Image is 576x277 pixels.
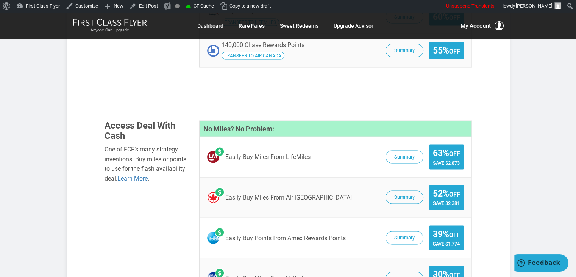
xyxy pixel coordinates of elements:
button: Summary [386,190,423,204]
span: 39% [433,229,460,239]
span: 55% [433,46,460,55]
span: Save $1,774 [433,241,460,246]
h3: Access Deal With Cash [105,120,188,140]
button: Summary [386,231,423,244]
div: One of FCF’s many strategy inventions: Buy miles or points to use for the flash availability deal. . [105,144,188,183]
a: Sweet Redeems [280,19,318,33]
span: Transfer your Chase Rewards Points to Air Canada [222,52,284,59]
span: Easily Buy Points from Amex Rewards Points [225,235,346,241]
button: My Account [460,21,504,30]
button: Summary [386,150,423,164]
span: My Account [460,21,491,30]
a: Learn More [117,175,148,182]
span: 52% [433,189,460,198]
a: Upgrade Advisor [334,19,373,33]
a: Dashboard [197,19,223,33]
iframe: Opens a widget where you can find more information [514,254,568,273]
a: Rare Fares [239,19,265,33]
span: Easily Buy Miles From LifeMiles [225,153,311,160]
small: Anyone Can Upgrade [73,28,147,33]
a: First Class FlyerAnyone Can Upgrade [73,18,147,33]
button: Summary [386,44,423,57]
span: [PERSON_NAME] [516,3,552,9]
span: Unsuspend Transients [446,3,495,9]
h4: No Miles? No Problem: [200,121,471,137]
small: Off [449,190,460,198]
span: Easily Buy Miles From Air [GEOGRAPHIC_DATA] [225,194,352,201]
small: Off [449,47,460,55]
small: Off [449,150,460,157]
span: Save $2,873 [433,160,460,165]
small: Off [449,231,460,238]
img: First Class Flyer [73,18,147,26]
span: 63% [433,148,460,157]
span: Save $2,381 [433,200,460,206]
span: 140,000 Chase Rewards Points [222,41,304,48]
